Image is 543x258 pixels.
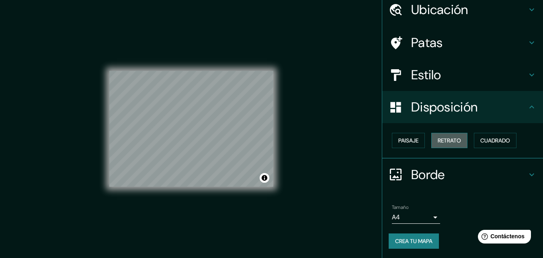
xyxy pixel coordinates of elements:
font: Cuadrado [480,137,510,144]
font: Ubicación [411,1,468,18]
font: Retrato [438,137,461,144]
font: Paisaje [398,137,418,144]
div: Patas [382,27,543,59]
font: Disposición [411,99,477,116]
canvas: Mapa [109,71,273,187]
font: Patas [411,34,443,51]
div: Borde [382,159,543,191]
div: Estilo [382,59,543,91]
button: Retrato [431,133,467,148]
button: Activar o desactivar atribución [260,173,269,183]
font: A4 [392,213,400,221]
div: Disposición [382,91,543,123]
font: Crea tu mapa [395,237,432,245]
font: Borde [411,166,445,183]
font: Estilo [411,66,441,83]
button: Crea tu mapa [389,233,439,249]
button: Paisaje [392,133,425,148]
font: Tamaño [392,204,408,211]
iframe: Lanzador de widgets de ayuda [471,227,534,249]
div: A4 [392,211,440,224]
button: Cuadrado [474,133,516,148]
